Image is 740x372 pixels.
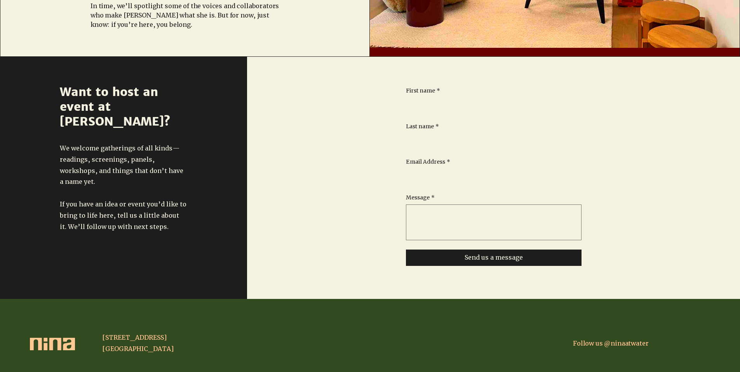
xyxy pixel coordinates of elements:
[406,194,435,202] label: Message
[406,123,439,131] label: Last name
[60,144,183,185] span: We welcome gatherings of all kinds—readings, screenings, panels, workshops, and things that don’t...
[406,250,582,265] button: Send us a message
[573,339,648,347] a: Follow us @ninaatwater
[406,158,450,166] label: Email Address
[406,87,440,95] label: First name
[60,84,170,129] span: Want to host an event at [PERSON_NAME]?
[102,345,174,353] span: [GEOGRAPHIC_DATA]
[406,98,577,114] input: First name
[91,1,279,29] p: In time, we’ll spotlight some of the voices and collaborators who make [PERSON_NAME] what she is....
[406,208,581,237] textarea: Message
[406,169,577,185] input: Email Address
[465,254,523,261] span: Send us a message
[406,87,582,266] form: Contact Form
[406,133,577,149] input: Last name
[102,334,167,341] span: [STREET_ADDRESS]
[60,200,186,231] span: If you have an idea or event you’d like to bring to life here, tell us a little about it. We’ll f...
